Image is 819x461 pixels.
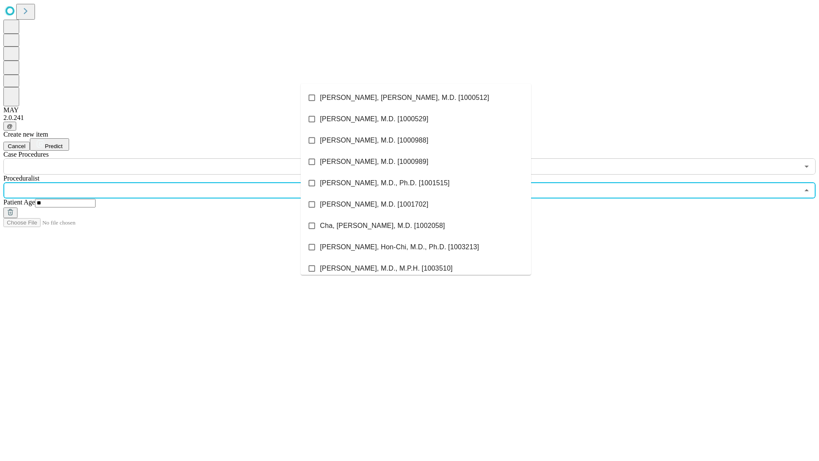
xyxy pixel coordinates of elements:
[3,198,35,206] span: Patient Age
[320,263,453,274] span: [PERSON_NAME], M.D., M.P.H. [1003510]
[320,178,450,188] span: [PERSON_NAME], M.D., Ph.D. [1001515]
[8,143,26,149] span: Cancel
[320,242,479,252] span: [PERSON_NAME], Hon-Chi, M.D., Ph.D. [1003213]
[3,151,49,158] span: Scheduled Procedure
[7,123,13,129] span: @
[320,135,428,146] span: [PERSON_NAME], M.D. [1000988]
[3,114,816,122] div: 2.0.241
[45,143,62,149] span: Predict
[320,93,489,103] span: [PERSON_NAME], [PERSON_NAME], M.D. [1000512]
[801,184,813,196] button: Close
[3,131,48,138] span: Create new item
[3,142,30,151] button: Cancel
[3,175,39,182] span: Proceduralist
[320,157,428,167] span: [PERSON_NAME], M.D. [1000989]
[320,221,445,231] span: Cha, [PERSON_NAME], M.D. [1002058]
[3,106,816,114] div: MAY
[801,160,813,172] button: Open
[30,138,69,151] button: Predict
[320,114,428,124] span: [PERSON_NAME], M.D. [1000529]
[3,122,16,131] button: @
[320,199,428,210] span: [PERSON_NAME], M.D. [1001702]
